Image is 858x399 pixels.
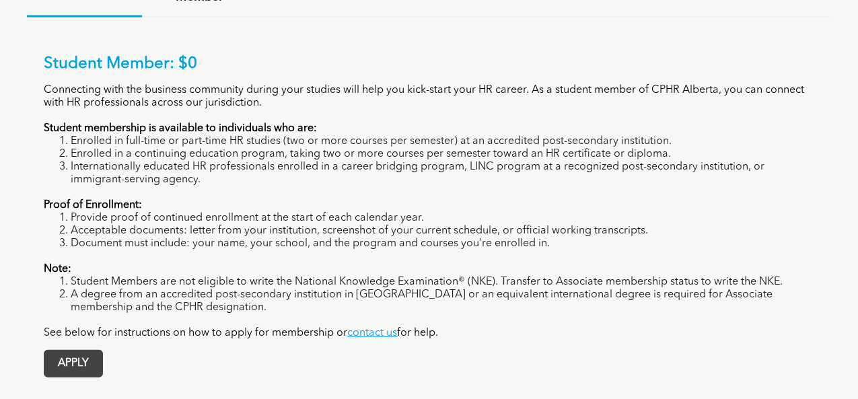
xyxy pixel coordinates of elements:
li: Student Members are not eligible to write the National Knowledge Examination® (NKE). Transfer to ... [71,276,814,289]
li: Document must include: your name, your school, and the program and courses you’re enrolled in. [71,238,814,250]
p: See below for instructions on how to apply for membership or for help. [44,327,814,340]
strong: Proof of Enrollment: [44,200,142,211]
strong: Note: [44,264,71,275]
li: Enrolled in full-time or part-time HR studies (two or more courses per semester) at an accredited... [71,135,814,148]
a: contact us [347,328,397,338]
li: Provide proof of continued enrollment at the start of each calendar year. [71,212,814,225]
li: Enrolled in a continuing education program, taking two or more courses per semester toward an HR ... [71,148,814,161]
span: APPLY [44,351,102,377]
p: Connecting with the business community during your studies will help you kick-start your HR caree... [44,84,814,110]
li: A degree from an accredited post-secondary institution in [GEOGRAPHIC_DATA] or an equivalent inte... [71,289,814,314]
strong: Student membership is available to individuals who are: [44,123,317,134]
li: Acceptable documents: letter from your institution, screenshot of your current schedule, or offic... [71,225,814,238]
li: Internationally educated HR professionals enrolled in a career bridging program, LINC program at ... [71,161,814,186]
p: Student Member: $0 [44,55,814,74]
a: APPLY [44,350,103,377]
